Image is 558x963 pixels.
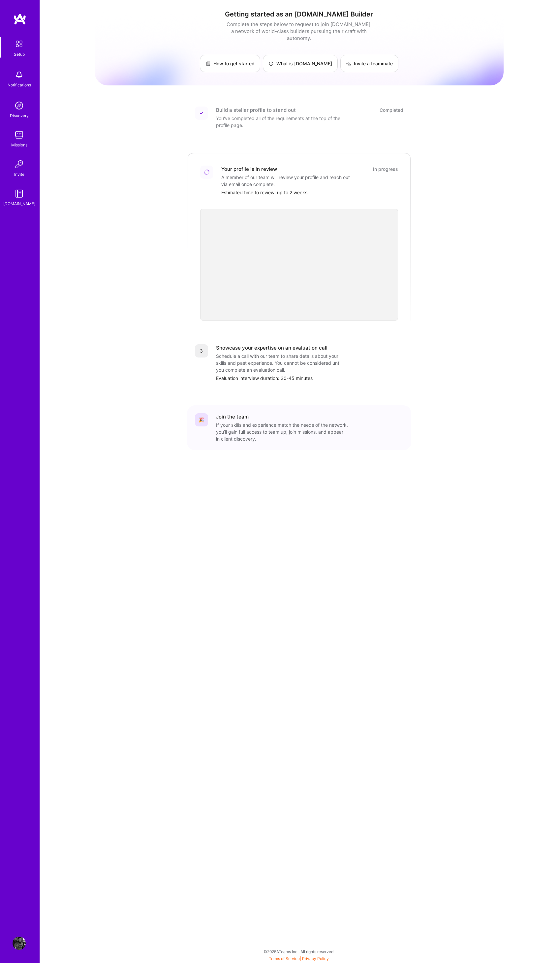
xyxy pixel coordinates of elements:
[14,51,25,58] div: Setup
[216,344,327,351] div: Showcase your expertise on an evaluation call
[216,375,403,382] div: Evaluation interview duration: 30-45 minutes
[40,943,558,960] div: © 2025 ATeams Inc., All rights reserved.
[11,937,27,950] a: User Avatar
[95,10,504,18] h1: Getting started as an [DOMAIN_NAME] Builder
[195,413,208,426] div: 🎉
[269,956,300,961] a: Terms of Service
[221,174,353,188] div: A member of our team will review your profile and reach out via email once complete.
[216,115,348,129] div: You've completed all of the requirements at the top of the profile page.
[13,68,26,81] img: bell
[216,413,249,420] div: Join the team
[269,956,329,961] span: |
[13,158,26,171] img: Invite
[205,61,211,66] img: How to get started
[200,55,260,72] a: How to get started
[200,209,398,321] iframe: video
[302,956,329,961] a: Privacy Policy
[216,107,296,113] div: Build a stellar profile to stand out
[14,171,24,178] div: Invite
[3,200,35,207] div: [DOMAIN_NAME]
[221,166,277,172] div: Your profile is in review
[263,55,338,72] a: What is [DOMAIN_NAME]
[221,189,398,196] div: Estimated time to review: up to 2 weeks
[268,61,274,66] img: What is A.Team
[200,111,203,115] img: Completed
[340,55,398,72] a: Invite a teammate
[204,170,209,175] img: Loading
[216,353,348,373] div: Schedule a call with our team to share details about your skills and past experience. You cannot ...
[8,81,31,88] div: Notifications
[13,187,26,200] img: guide book
[13,13,26,25] img: logo
[195,344,208,357] div: 3
[216,421,348,442] div: If your skills and experience match the needs of the network, you’ll gain full access to team up,...
[380,107,403,113] div: Completed
[13,128,26,141] img: teamwork
[11,141,27,148] div: Missions
[373,166,398,172] div: In progress
[10,112,29,119] div: Discovery
[13,937,26,950] img: User Avatar
[225,21,373,42] div: Complete the steps below to request to join [DOMAIN_NAME], a network of world-class builders purs...
[13,99,26,112] img: discovery
[12,37,26,51] img: setup
[346,61,351,66] img: Invite a teammate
